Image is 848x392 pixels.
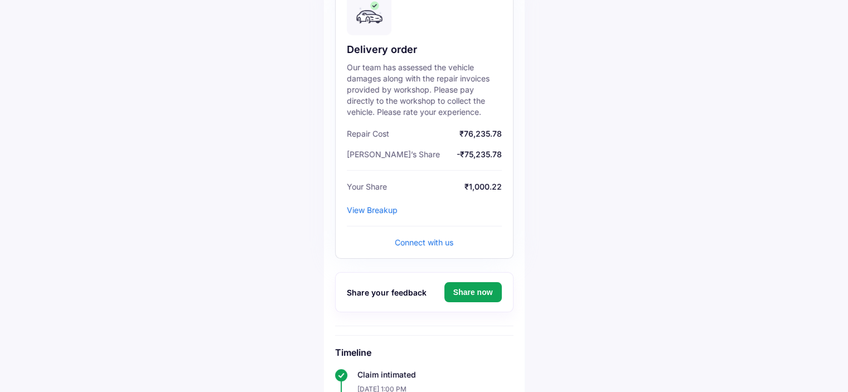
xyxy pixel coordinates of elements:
button: Share now [444,282,502,302]
span: ₹1,000.22 [390,182,502,191]
div: Our team has assessed the vehicle damages along with the repair invoices provided by workshop. Pl... [347,62,502,118]
span: [PERSON_NAME]’s Share [347,149,440,159]
div: Claim intimated [357,369,513,380]
span: Repair Cost [347,129,389,138]
div: View Breakup [347,205,398,215]
span: -₹75,235.78 [443,149,502,159]
div: Delivery order [347,43,502,56]
span: ₹76,235.78 [392,129,502,138]
span: Share your feedback [347,288,427,297]
div: Connect with us [395,238,453,247]
h6: Timeline [335,347,513,358]
span: Your Share [347,182,387,191]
